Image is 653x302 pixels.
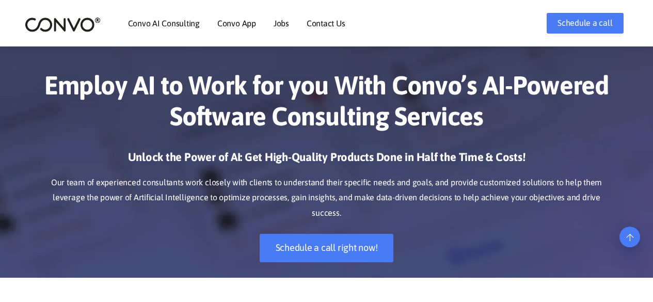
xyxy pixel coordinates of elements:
[307,19,345,27] a: Contact Us
[40,150,613,172] h3: Unlock the Power of AI: Get High-Quality Products Done in Half the Time & Costs!
[40,175,613,221] p: Our team of experienced consultants work closely with clients to understand their specific needs ...
[217,19,256,27] a: Convo App
[40,70,613,139] h1: Employ AI to Work for you With Convo’s AI-Powered Software Consulting Services
[547,13,623,34] a: Schedule a call
[260,234,394,262] a: Schedule a call right now!
[128,19,200,27] a: Convo AI Consulting
[274,19,289,27] a: Jobs
[25,17,101,33] img: logo_2.png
